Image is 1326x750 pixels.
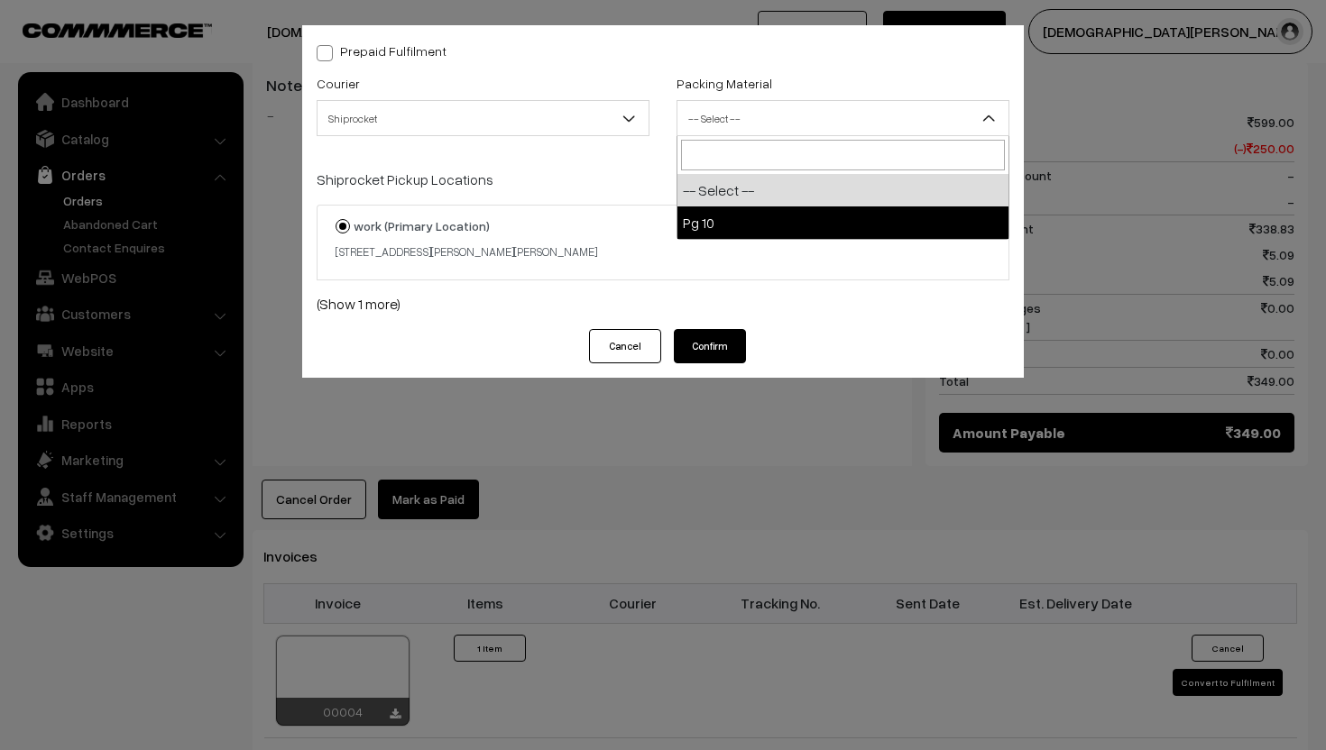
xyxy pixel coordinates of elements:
span: -- Select -- [677,100,1009,136]
li: -- Select -- [677,174,1008,206]
button: Cancel [589,329,661,363]
span: Shiprocket [318,103,649,134]
p: Shiprocket Pickup Locations [317,169,1009,190]
span: -- Select -- [677,103,1008,134]
label: Courier [317,74,360,93]
li: Pg 10 [677,206,1008,239]
span: Shiprocket [317,100,649,136]
label: Prepaid Fulfilment [317,41,447,60]
button: Confirm [674,329,746,363]
a: (Show 1 more) [317,293,1009,315]
label: Packing Material [677,74,772,93]
strong: work (Primary Location) [354,218,490,233]
small: [STREET_ADDRESS][PERSON_NAME][PERSON_NAME] [336,244,597,259]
